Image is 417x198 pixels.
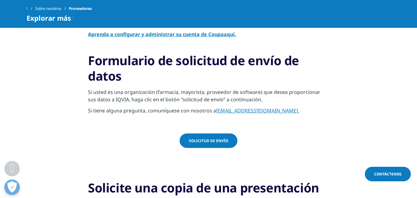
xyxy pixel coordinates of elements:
[216,107,299,114] a: [EMAIL_ADDRESS][DOMAIN_NAME].
[224,31,236,38] a: aquí.
[88,31,224,38] a: Aprenda a configurar y administrar su cuenta de Coupa
[27,13,71,23] font: Explorar más
[35,3,69,14] a: Sobre nosotros
[365,167,411,181] a: Contáctenos
[374,171,402,177] font: Contáctenos
[69,6,92,11] font: Proveedores
[189,138,228,143] font: solicitud de envío
[35,6,61,11] font: Sobre nosotros
[88,52,299,84] font: Formulario de solicitud de envío de datos
[88,107,216,114] font: Si tiene alguna pregunta, comuníquese con nosotros a
[88,89,320,103] font: Si usted es una organización (farmacia, mayorista, proveedor de software) que desea proporcionar ...
[4,179,20,195] button: Abrir preferencias
[180,133,237,148] a: solicitud de envío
